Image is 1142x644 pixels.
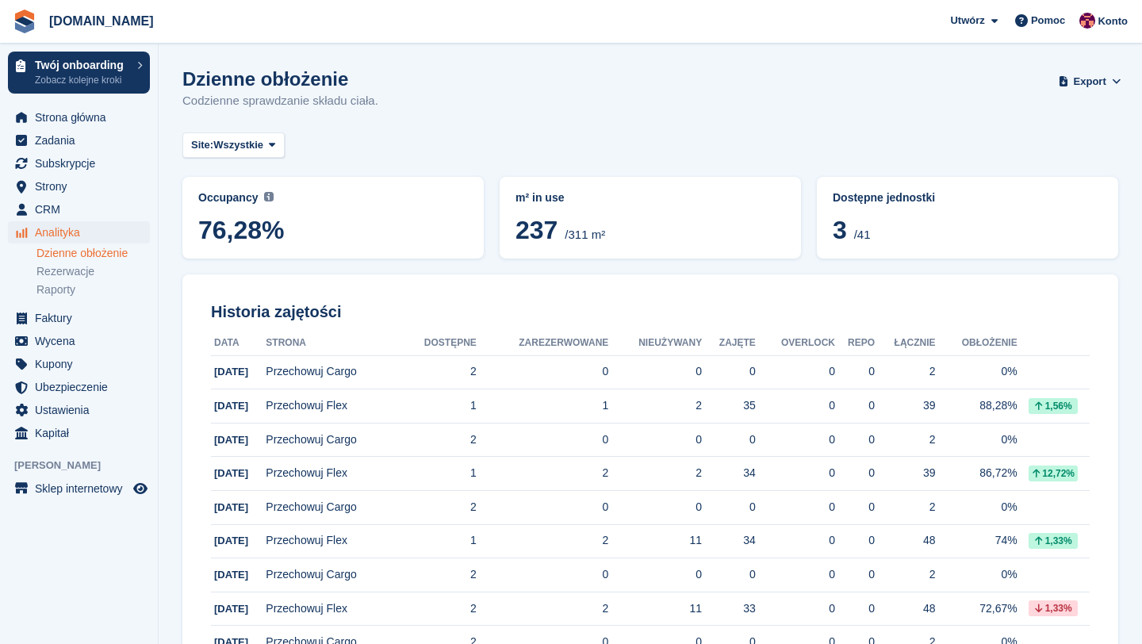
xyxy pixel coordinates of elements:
[608,389,702,424] td: 2
[8,152,150,174] a: menu
[35,221,130,243] span: Analityka
[1029,600,1078,616] div: 1,33%
[835,431,875,448] div: 0
[400,592,477,626] td: 2
[8,129,150,151] a: menu
[400,491,477,525] td: 2
[702,532,756,549] div: 34
[191,137,213,153] span: Site:
[8,422,150,444] a: menu
[198,190,468,206] abbr: Current percentage of m² occupied
[835,532,875,549] div: 0
[608,524,702,558] td: 11
[1061,68,1118,94] button: Export
[936,423,1017,457] td: 0%
[702,566,756,583] div: 0
[936,355,1017,389] td: 0%
[36,282,150,297] a: Raporty
[608,457,702,491] td: 2
[266,389,399,424] td: Przechowuj Flex
[35,307,130,329] span: Faktury
[702,331,756,356] th: Zajęte
[477,389,609,424] td: 1
[8,307,150,329] a: menu
[182,132,285,159] button: Site: Wszystkie
[702,600,756,617] div: 33
[266,558,399,592] td: Przechowuj Cargo
[214,400,248,412] span: [DATE]
[835,331,875,356] th: Repo
[477,524,609,558] td: 2
[835,397,875,414] div: 0
[477,491,609,525] td: 0
[214,603,248,615] span: [DATE]
[515,190,785,206] abbr: Current breakdown of %{unit} occupied
[8,399,150,421] a: menu
[1029,533,1078,549] div: 1,33%
[8,52,150,94] a: Twój onboarding Zobacz kolejne kroki
[35,106,130,128] span: Strona główna
[214,434,248,446] span: [DATE]
[936,389,1017,424] td: 88,28%
[854,228,871,241] span: /41
[515,216,558,244] span: 237
[266,331,399,356] th: Strona
[211,303,1090,321] h2: Historia zajętości
[1079,13,1095,29] img: Mateusz Kacwin
[1098,13,1128,29] span: Konto
[14,458,158,473] span: [PERSON_NAME]
[875,355,936,389] td: 2
[400,389,477,424] td: 1
[13,10,36,33] img: stora-icon-8386f47178a22dfd0bd8f6a31ec36ba5ce8667c1dd55bd0f319d3a0aa187defe.svg
[35,376,130,398] span: Ubezpieczenie
[835,499,875,516] div: 0
[875,457,936,491] td: 39
[833,191,935,204] span: Dostępne jednostki
[35,399,130,421] span: Ustawienia
[875,524,936,558] td: 48
[400,423,477,457] td: 2
[608,355,702,389] td: 0
[35,73,129,87] p: Zobacz kolejne kroki
[608,592,702,626] td: 11
[833,190,1102,206] abbr: Aktualny odsetek zajętych lub zablokowanych jednostek
[35,175,130,197] span: Strony
[608,331,702,356] th: Nieużywany
[131,479,150,498] a: Podgląd sklepu
[477,558,609,592] td: 0
[266,491,399,525] td: Przechowuj Cargo
[702,363,756,380] div: 0
[400,457,477,491] td: 1
[936,457,1017,491] td: 86,72%
[198,191,258,204] span: Occupancy
[477,457,609,491] td: 2
[35,353,130,375] span: Kupony
[565,228,605,241] span: /311 m²
[35,477,130,500] span: Sklep internetowy
[875,389,936,424] td: 39
[515,191,564,204] span: m² in use
[833,216,847,244] span: 3
[875,423,936,457] td: 2
[608,558,702,592] td: 0
[266,524,399,558] td: Przechowuj Flex
[8,106,150,128] a: menu
[213,137,263,153] span: Wszystkie
[835,566,875,583] div: 0
[477,423,609,457] td: 0
[182,68,378,90] h1: Dzienne obłożenie
[950,13,984,29] span: Utwórz
[608,423,702,457] td: 0
[756,499,835,516] div: 0
[477,592,609,626] td: 2
[702,397,756,414] div: 35
[36,246,150,261] a: Dzienne obłożenie
[8,175,150,197] a: menu
[266,592,399,626] td: Przechowuj Flex
[35,330,130,352] span: Wycena
[8,376,150,398] a: menu
[702,465,756,481] div: 34
[756,331,835,356] th: Overlock
[702,499,756,516] div: 0
[8,353,150,375] a: menu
